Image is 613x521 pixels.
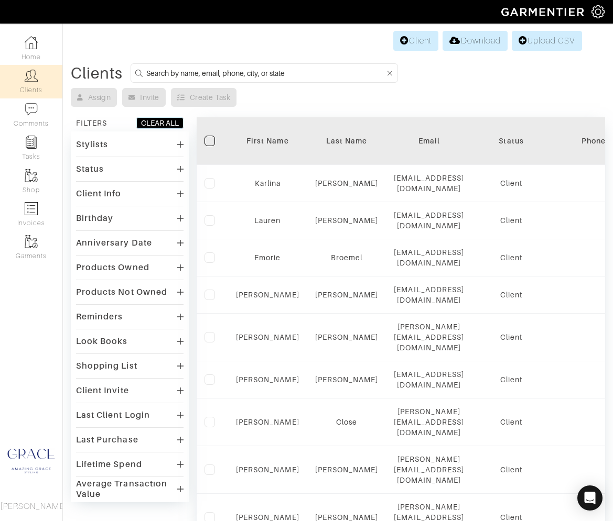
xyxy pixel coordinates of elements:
a: [PERSON_NAME] [315,465,379,474]
a: [PERSON_NAME] [236,375,299,384]
div: Open Intercom Messenger [577,485,603,511]
th: Toggle SortBy [228,117,307,165]
a: Karlina [255,179,281,187]
th: Toggle SortBy [307,117,386,165]
div: Reminders [76,312,123,322]
div: Client [480,417,543,427]
a: [PERSON_NAME] [315,333,379,341]
div: [EMAIL_ADDRESS][DOMAIN_NAME] [394,369,464,390]
div: Client Invite [76,385,129,396]
a: [PERSON_NAME] [236,418,299,426]
div: CLEAR ALL [141,118,179,128]
a: [PERSON_NAME] [315,216,379,225]
div: Last Client Login [76,410,150,420]
div: FILTERS [76,118,107,128]
div: Last Name [315,136,379,146]
a: Upload CSV [512,31,582,51]
img: clients-icon-6bae9207a08558b7cb47a8932f037763ab4055f8c8b6bfacd5dc20c3e0201464.png [25,69,38,82]
img: dashboard-icon-dbcd8f5a0b271acd01030246c82b418ddd0df26cd7fceb0bd07c9910d44c42f6.png [25,36,38,49]
div: Birthday [76,213,113,224]
div: [EMAIL_ADDRESS][DOMAIN_NAME] [394,247,464,268]
div: Shopping List [76,361,137,371]
div: [EMAIL_ADDRESS][DOMAIN_NAME] [394,210,464,231]
div: Last Purchase [76,435,138,445]
div: Client [480,178,543,189]
div: Average Transaction Value [76,479,177,500]
div: Client [480,332,543,342]
img: orders-icon-0abe47150d42831381b5fb84f609e132dff9fe21cb692f30cb5eec754e2cba89.png [25,202,38,215]
button: CLEAR ALL [136,117,184,129]
div: Look Books [76,336,128,347]
img: comment-icon-a0a6a9ef722e966f86d9cbdc48e553b5cf19dbc54f86b18d962a5391bc8f6eb6.png [25,103,38,116]
a: Client [393,31,438,51]
input: Search by name, email, phone, city, or state [146,66,385,80]
div: Lifetime Spend [76,459,142,470]
div: First Name [236,136,299,146]
a: Emorie [254,253,281,262]
img: garmentier-logo-header-white-b43fb05a5012e4ada735d5af1a66efaba907eab6374d6393d1fbf88cb4ef424d.png [496,3,592,21]
div: Status [76,164,104,174]
div: Client [480,290,543,300]
div: [EMAIL_ADDRESS][DOMAIN_NAME] [394,284,464,305]
div: Client [480,252,543,263]
div: Products Owned [76,262,149,273]
div: [PERSON_NAME][EMAIL_ADDRESS][DOMAIN_NAME] [394,454,464,485]
a: Close [336,418,357,426]
div: Clients [71,68,123,79]
a: [PERSON_NAME] [236,465,299,474]
div: [EMAIL_ADDRESS][DOMAIN_NAME] [394,173,464,194]
div: Client [480,215,543,226]
div: [PERSON_NAME][EMAIL_ADDRESS][DOMAIN_NAME] [394,322,464,353]
a: [PERSON_NAME] [236,291,299,299]
a: [PERSON_NAME] [315,179,379,187]
div: Client [480,374,543,385]
a: [PERSON_NAME] [315,375,379,384]
div: Status [480,136,543,146]
a: Download [443,31,507,51]
img: gear-icon-white-bd11855cb880d31180b6d7d6211b90ccbf57a29d726f0c71d8c61bd08dd39cc2.png [592,5,605,18]
div: Products Not Owned [76,287,167,297]
img: garments-icon-b7da505a4dc4fd61783c78ac3ca0ef83fa9d6f193b1c9dc38574b1d14d53ca28.png [25,169,38,182]
th: Toggle SortBy [472,117,551,165]
a: [PERSON_NAME] [236,333,299,341]
div: Anniversary Date [76,238,152,248]
a: Broemel [331,253,362,262]
a: [PERSON_NAME] [315,291,379,299]
a: Lauren [254,216,281,225]
div: Stylists [76,139,108,150]
div: [PERSON_NAME][EMAIL_ADDRESS][DOMAIN_NAME] [394,406,464,438]
div: Client [480,464,543,475]
div: Email [394,136,464,146]
img: reminder-icon-8004d30b9f0a5d33ae49ab947aed9ed385cf756f9e5892f1edd6e32f2345188e.png [25,136,38,149]
div: Client Info [76,189,122,199]
img: garments-icon-b7da505a4dc4fd61783c78ac3ca0ef83fa9d6f193b1c9dc38574b1d14d53ca28.png [25,235,38,248]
